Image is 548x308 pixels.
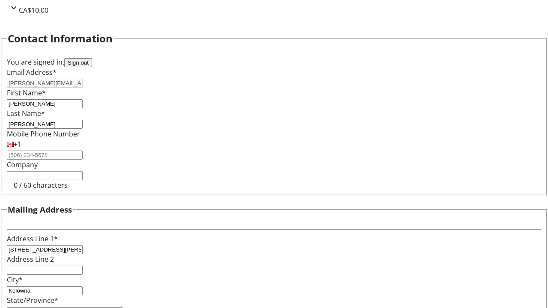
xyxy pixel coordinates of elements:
[7,275,23,284] label: City*
[7,234,58,243] label: Address Line 1*
[8,204,72,216] h3: Mailing Address
[7,109,45,118] label: Last Name*
[7,151,83,160] input: (506) 234-5678
[8,31,113,46] h2: Contact Information
[7,296,58,305] label: State/Province*
[7,245,83,254] input: Address
[7,255,54,264] label: Address Line 2
[14,181,68,190] tr-character-limit: 0 / 60 characters
[19,6,48,15] span: CA$10.00
[7,286,83,295] input: City
[64,58,92,67] button: Sign out
[7,68,57,77] label: Email Address*
[7,57,541,67] div: You are signed in.
[7,129,80,139] label: Mobile Phone Number
[7,88,46,98] label: First Name*
[7,160,38,169] label: Company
